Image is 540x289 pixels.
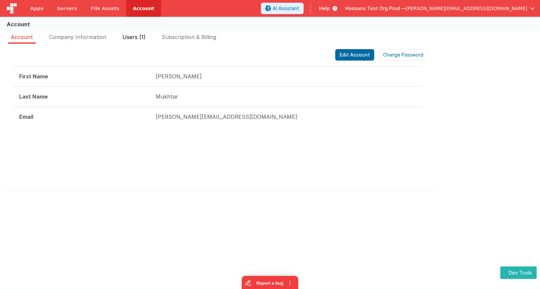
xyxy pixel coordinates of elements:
button: Dev Tools [500,266,537,279]
span: Account [11,34,33,40]
button: Edit Account [335,49,374,61]
div: Account [7,20,30,28]
button: Change Password [379,49,428,61]
td: [PERSON_NAME] [150,67,423,87]
span: Apps [30,5,43,12]
td: Mukhtar [150,86,423,107]
button: AI Assistant [261,3,304,14]
span: AI Assistant [273,5,299,12]
button: Hassans Test Org Prod — [PERSON_NAME][EMAIL_ADDRESS][DOMAIN_NAME] [345,5,535,12]
strong: Email [19,113,33,120]
strong: First Name [19,73,48,80]
td: [PERSON_NAME][EMAIL_ADDRESS][DOMAIN_NAME] [150,107,423,127]
span: File Assets [91,5,120,12]
span: Company Information [49,34,106,40]
span: Servers [57,5,77,12]
span: [PERSON_NAME][EMAIL_ADDRESS][DOMAIN_NAME] [406,5,527,12]
span: Hassans Test Org Prod — [345,5,406,12]
span: Users (1) [122,34,146,40]
strong: Last Name [19,93,48,100]
span: Subscription & Billing [162,34,216,40]
span: Help [319,5,330,12]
